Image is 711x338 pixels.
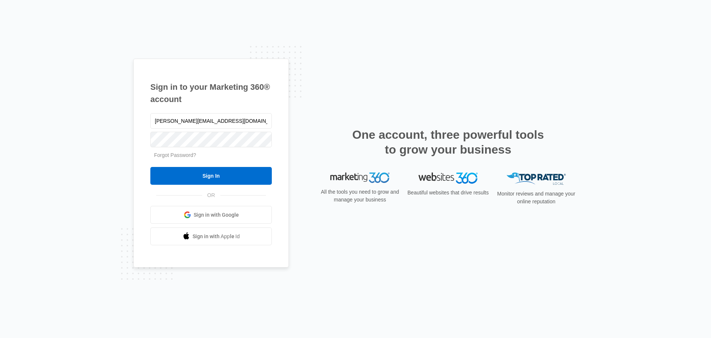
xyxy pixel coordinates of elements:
img: Websites 360 [418,173,478,183]
input: Sign In [150,167,272,185]
span: OR [202,191,220,199]
span: Sign in with Google [194,211,239,219]
a: Sign in with Google [150,206,272,224]
a: Forgot Password? [154,152,196,158]
p: Monitor reviews and manage your online reputation [495,190,578,206]
h2: One account, three powerful tools to grow your business [350,127,546,157]
a: Sign in with Apple Id [150,227,272,245]
input: Email [150,113,272,129]
span: Sign in with Apple Id [193,233,240,240]
img: Top Rated Local [507,173,566,185]
img: Marketing 360 [330,173,390,183]
h1: Sign in to your Marketing 360® account [150,81,272,105]
p: Beautiful websites that drive results [407,189,490,197]
p: All the tools you need to grow and manage your business [318,188,401,204]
